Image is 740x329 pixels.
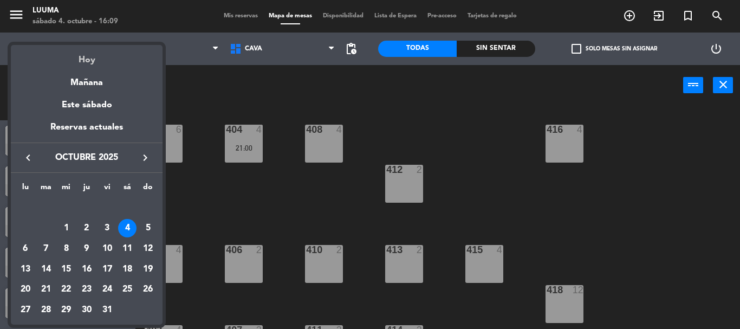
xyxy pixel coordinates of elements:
th: viernes [97,181,118,198]
td: 8 de octubre de 2025 [56,238,76,259]
div: 18 [118,260,137,279]
i: keyboard_arrow_left [22,151,35,164]
td: 4 de octubre de 2025 [118,218,138,239]
div: 17 [98,260,116,279]
div: 30 [77,301,96,319]
td: 7 de octubre de 2025 [36,238,56,259]
div: 26 [139,281,157,299]
td: OCT. [15,198,158,218]
div: 6 [16,240,35,258]
div: 23 [77,281,96,299]
div: 1 [57,219,75,237]
div: 4 [118,219,137,237]
span: octubre 2025 [38,151,135,165]
td: 26 de octubre de 2025 [138,280,158,300]
td: 6 de octubre de 2025 [15,238,36,259]
div: 3 [98,219,116,237]
td: 9 de octubre de 2025 [76,238,97,259]
div: 7 [37,240,55,258]
div: 5 [139,219,157,237]
td: 21 de octubre de 2025 [36,280,56,300]
td: 12 de octubre de 2025 [138,238,158,259]
td: 15 de octubre de 2025 [56,259,76,280]
td: 22 de octubre de 2025 [56,280,76,300]
div: 27 [16,301,35,319]
div: 19 [139,260,157,279]
td: 13 de octubre de 2025 [15,259,36,280]
th: miércoles [56,181,76,198]
div: 20 [16,281,35,299]
td: 16 de octubre de 2025 [76,259,97,280]
td: 23 de octubre de 2025 [76,280,97,300]
div: Mañana [11,68,163,90]
td: 17 de octubre de 2025 [97,259,118,280]
th: sábado [118,181,138,198]
td: 19 de octubre de 2025 [138,259,158,280]
button: keyboard_arrow_left [18,151,38,165]
div: 9 [77,240,96,258]
td: 27 de octubre de 2025 [15,300,36,320]
div: 13 [16,260,35,279]
i: keyboard_arrow_right [139,151,152,164]
td: 24 de octubre de 2025 [97,280,118,300]
th: jueves [76,181,97,198]
div: Este sábado [11,90,163,120]
div: 24 [98,281,116,299]
div: 12 [139,240,157,258]
button: keyboard_arrow_right [135,151,155,165]
td: 31 de octubre de 2025 [97,300,118,320]
div: Hoy [11,45,163,67]
div: 14 [37,260,55,279]
td: 3 de octubre de 2025 [97,218,118,239]
td: 1 de octubre de 2025 [56,218,76,239]
div: 11 [118,240,137,258]
td: 10 de octubre de 2025 [97,238,118,259]
div: 21 [37,281,55,299]
th: domingo [138,181,158,198]
div: 2 [77,219,96,237]
div: 15 [57,260,75,279]
td: 14 de octubre de 2025 [36,259,56,280]
div: 28 [37,301,55,319]
td: 18 de octubre de 2025 [118,259,138,280]
div: Reservas actuales [11,120,163,143]
td: 11 de octubre de 2025 [118,238,138,259]
td: 2 de octubre de 2025 [76,218,97,239]
div: 10 [98,240,116,258]
td: 25 de octubre de 2025 [118,280,138,300]
div: 29 [57,301,75,319]
td: 28 de octubre de 2025 [36,300,56,320]
div: 16 [77,260,96,279]
th: martes [36,181,56,198]
div: 31 [98,301,116,319]
div: 8 [57,240,75,258]
div: 22 [57,281,75,299]
th: lunes [15,181,36,198]
td: 29 de octubre de 2025 [56,300,76,320]
td: 30 de octubre de 2025 [76,300,97,320]
td: 20 de octubre de 2025 [15,280,36,300]
td: 5 de octubre de 2025 [138,218,158,239]
div: 25 [118,281,137,299]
